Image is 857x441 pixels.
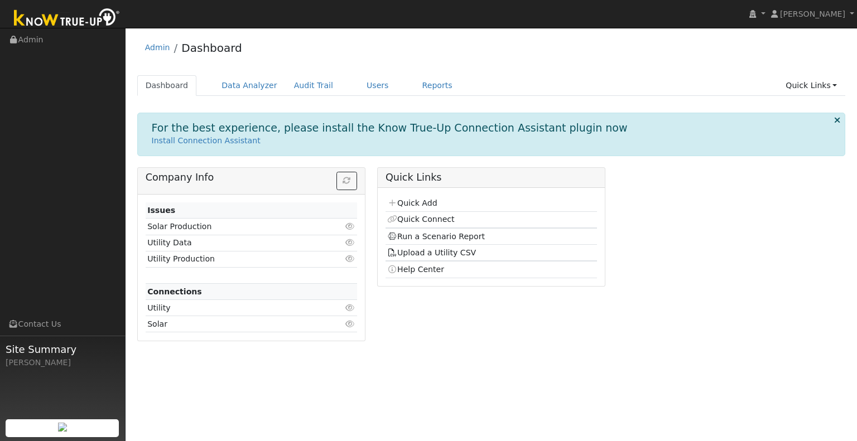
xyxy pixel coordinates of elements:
[152,136,261,145] a: Install Connection Assistant
[387,232,485,241] a: Run a Scenario Report
[146,172,357,183] h5: Company Info
[152,122,628,134] h1: For the best experience, please install the Know True-Up Connection Assistant plugin now
[414,75,461,96] a: Reports
[6,357,119,369] div: [PERSON_NAME]
[146,316,323,332] td: Solar
[6,342,119,357] span: Site Summary
[345,255,355,263] i: Click to view
[345,222,355,230] i: Click to view
[345,320,355,328] i: Click to view
[358,75,397,96] a: Users
[386,172,597,183] h5: Quick Links
[286,75,341,96] a: Audit Trail
[147,287,202,296] strong: Connections
[146,300,323,316] td: Utility
[146,251,323,267] td: Utility Production
[137,75,197,96] a: Dashboard
[146,219,323,235] td: Solar Production
[345,239,355,246] i: Click to view
[146,235,323,251] td: Utility Data
[387,248,476,257] a: Upload a Utility CSV
[8,6,126,31] img: Know True-Up
[387,198,437,207] a: Quick Add
[145,43,170,52] a: Admin
[147,206,175,215] strong: Issues
[213,75,286,96] a: Data Analyzer
[345,304,355,312] i: Click to view
[780,9,845,18] span: [PERSON_NAME]
[181,41,242,55] a: Dashboard
[387,215,454,224] a: Quick Connect
[58,423,67,432] img: retrieve
[387,265,444,274] a: Help Center
[777,75,845,96] a: Quick Links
